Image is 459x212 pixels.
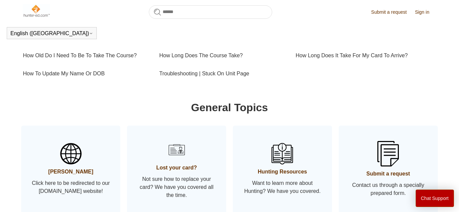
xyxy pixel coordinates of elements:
img: 01HZPCYSBW5AHTQ31RY2D2VRJS [60,143,82,164]
a: How Long Does The Course Take? [159,47,286,65]
img: 01HZPCYSN9AJKKHAEXNV8VQ106 [272,143,293,164]
a: Sign in [415,9,436,16]
button: Chat Support [416,190,454,207]
span: Click here to be redirected to our [DOMAIN_NAME] website! [31,179,110,195]
a: How To Update My Name Or DOB [23,65,149,83]
h1: General Topics [23,99,436,116]
span: Lost your card? [137,164,216,172]
span: Not sure how to replace your card? We have you covered all the time. [137,175,216,199]
img: Hunter-Ed Help Center home page [23,4,50,17]
img: 01HZPCYSSKB2GCFG1V3YA1JVB9 [377,141,399,167]
span: Contact us through a specially prepared form. [349,181,428,197]
input: Search [149,5,272,19]
a: How Old Do I Need To Be To Take The Course? [23,47,149,65]
a: Troubleshooting | Stuck On Unit Page [159,65,286,83]
img: 01HZPCYSH6ZB6VTWVB6HCD0F6B [166,139,187,160]
span: Want to learn more about Hunting? We have you covered. [243,179,322,195]
a: How Long Does It Take For My Card To Arrive? [296,47,432,65]
a: Submit a request [371,9,414,16]
span: Hunting Resources [243,168,322,176]
span: [PERSON_NAME] [31,168,110,176]
span: Submit a request [349,170,428,178]
button: English ([GEOGRAPHIC_DATA]) [10,30,93,37]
